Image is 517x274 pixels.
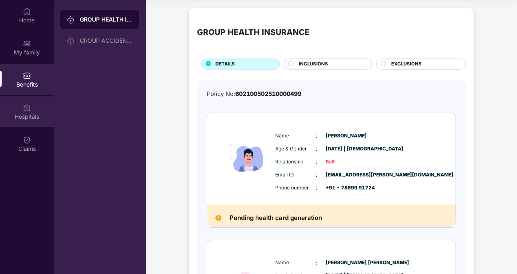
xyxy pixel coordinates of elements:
span: DETAILS [215,61,235,68]
span: : [316,183,318,192]
h2: Pending health card generation [230,213,322,223]
img: svg+xml;base64,PHN2ZyBpZD0iQmVuZWZpdHMiIHhtbG5zPSJodHRwOi8vd3d3LnczLm9yZy8yMDAwL3N2ZyIgd2lkdGg9Ij... [23,72,31,80]
img: svg+xml;base64,PHN2ZyBpZD0iSG9tZSIgeG1sbnM9Imh0dHA6Ly93d3cudzMub3JnLzIwMDAvc3ZnIiB3aWR0aD0iMjAiIG... [23,7,31,15]
div: GROUP HEALTH INSURANCE [80,15,133,24]
span: Phone number [275,184,316,192]
img: svg+xml;base64,PHN2ZyB3aWR0aD0iMjAiIGhlaWdodD0iMjAiIHZpZXdCb3g9IjAgMCAyMCAyMCIgZmlsbD0ibm9uZSIgeG... [67,16,75,24]
span: 602100502510000499 [235,90,301,97]
span: EXCLUSIONS [391,61,422,68]
img: icon [224,125,273,192]
span: : [316,144,318,153]
span: : [316,131,318,140]
span: Self [326,158,366,166]
span: Email ID [275,171,316,179]
span: [DATE] | [DEMOGRAPHIC_DATA] [326,145,366,153]
img: Pending [215,215,221,221]
img: svg+xml;base64,PHN2ZyBpZD0iQ2xhaW0iIHhtbG5zPSJodHRwOi8vd3d3LnczLm9yZy8yMDAwL3N2ZyIgd2lkdGg9IjIwIi... [23,136,31,144]
span: : [316,259,318,267]
span: Name [275,132,316,140]
div: Policy No: [207,89,301,99]
img: svg+xml;base64,PHN2ZyB3aWR0aD0iMjAiIGhlaWdodD0iMjAiIHZpZXdCb3g9IjAgMCAyMCAyMCIgZmlsbD0ibm9uZSIgeG... [67,37,75,45]
span: [PERSON_NAME] [PERSON_NAME] [326,259,366,267]
span: +91 - 78699 91724 [326,184,366,192]
span: Name [275,259,316,267]
img: svg+xml;base64,PHN2ZyB3aWR0aD0iMjAiIGhlaWdodD0iMjAiIHZpZXdCb3g9IjAgMCAyMCAyMCIgZmlsbD0ibm9uZSIgeG... [23,39,31,48]
span: INCLUSIONS [299,61,328,68]
div: GROUP ACCIDENTAL INSURANCE [80,37,133,44]
span: : [316,170,318,179]
div: GROUP HEALTH INSURANCE [197,26,309,39]
span: Age & Gender [275,145,316,153]
span: [EMAIL_ADDRESS][PERSON_NAME][DOMAIN_NAME] [326,171,366,179]
span: Relationship [275,158,316,166]
span: [PERSON_NAME] [326,132,366,140]
span: : [316,157,318,166]
img: svg+xml;base64,PHN2ZyBpZD0iSG9zcGl0YWxzIiB4bWxucz0iaHR0cDovL3d3dy53My5vcmcvMjAwMC9zdmciIHdpZHRoPS... [23,104,31,112]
